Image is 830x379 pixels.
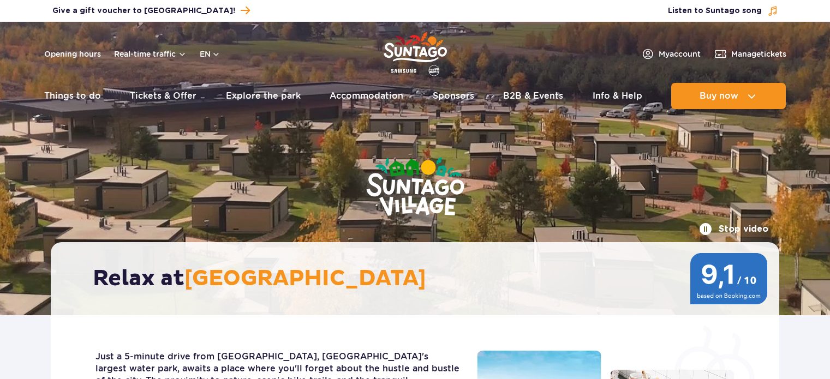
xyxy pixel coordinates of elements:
a: Accommodation [330,83,403,109]
a: Explore the park [226,83,301,109]
a: Give a gift voucher to [GEOGRAPHIC_DATA]! [52,3,250,18]
button: en [200,49,220,59]
button: Listen to Suntago song [668,5,778,16]
button: Buy now [671,83,786,109]
span: Give a gift voucher to [GEOGRAPHIC_DATA]! [52,5,235,16]
button: Real-time traffic [114,50,187,58]
a: B2B & Events [503,83,563,109]
a: Park of Poland [384,27,447,77]
span: Manage tickets [731,49,786,59]
a: Things to do [44,83,101,109]
span: Buy now [700,91,738,101]
a: Managetickets [714,47,786,61]
button: Stop video [699,222,768,236]
a: Opening hours [44,49,101,59]
span: Listen to Suntago song [668,5,762,16]
a: Myaccount [641,47,701,61]
a: Tickets & Offer [130,83,196,109]
span: [GEOGRAPHIC_DATA] [184,265,426,292]
img: Suntago Village [323,115,508,261]
a: Sponsors [433,83,474,109]
h2: Relax at [93,265,748,292]
img: 9,1/10 wg ocen z Booking.com [689,253,768,304]
span: My account [659,49,701,59]
a: Info & Help [593,83,642,109]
